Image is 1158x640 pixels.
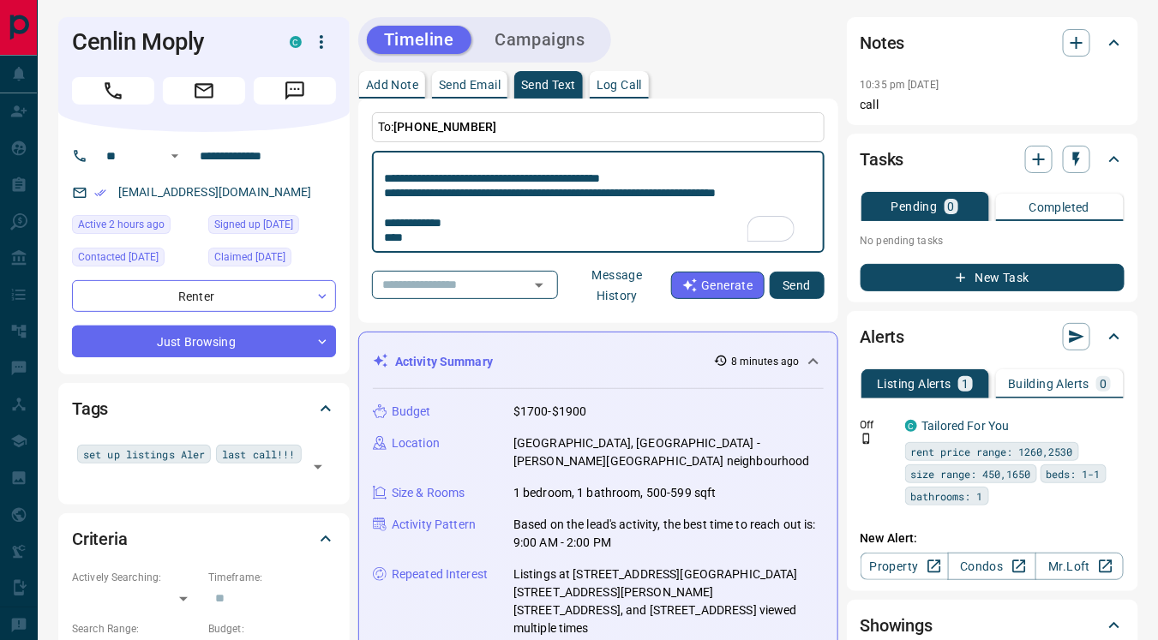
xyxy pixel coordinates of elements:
p: Activity Summary [395,353,493,371]
button: New Task [861,264,1125,291]
p: 0 [948,200,955,212]
p: 1 [962,378,969,390]
button: Send [770,272,825,299]
a: Property [861,553,949,580]
p: New Alert: [861,529,1125,547]
div: Mon Oct 06 2025 [72,248,200,272]
p: Timeframe: [208,570,336,585]
div: Criteria [72,518,336,559]
p: Size & Rooms [392,484,465,502]
a: [EMAIL_ADDRESS][DOMAIN_NAME] [118,185,312,199]
button: Open [306,455,330,479]
div: Mon Jun 02 2025 [208,248,336,272]
p: Off [861,417,895,433]
span: [PHONE_NUMBER] [393,120,496,134]
p: Log Call [597,79,642,91]
button: Message History [563,261,671,309]
p: Send Email [439,79,501,91]
span: Email [163,77,245,105]
button: Open [527,273,551,297]
div: Tags [72,388,336,429]
span: Message [254,77,336,105]
p: [GEOGRAPHIC_DATA], [GEOGRAPHIC_DATA] - [PERSON_NAME][GEOGRAPHIC_DATA] neighbourhood [513,434,824,470]
p: Location [392,434,440,452]
p: 1 bedroom, 1 bathroom, 500-599 sqft [513,484,717,502]
span: last call!!! [222,446,295,463]
p: Based on the lead's activity, the best time to reach out is: 9:00 AM - 2:00 PM [513,516,824,552]
div: Mon Jun 02 2025 [208,215,336,239]
h2: Tags [72,395,108,422]
span: size range: 450,1650 [911,465,1031,482]
p: Budget: [208,621,336,637]
p: Completed [1029,201,1090,213]
p: Repeated Interest [392,565,488,583]
span: Active 2 hours ago [78,216,165,233]
p: Listing Alerts [877,378,951,390]
p: Pending [891,200,938,212]
button: Open [165,146,185,166]
a: Tailored For You [922,419,1010,433]
p: 0 [1100,378,1107,390]
h2: Criteria [72,525,128,553]
p: Budget [392,403,431,421]
div: Tasks [861,139,1125,180]
p: 8 minutes ago [731,354,799,369]
div: Alerts [861,316,1125,357]
p: Search Range: [72,621,200,637]
div: condos.ca [290,36,302,48]
svg: Email Verified [94,187,106,199]
button: Timeline [367,26,471,54]
div: Renter [72,280,336,312]
span: beds: 1-1 [1047,465,1101,482]
div: condos.ca [905,420,917,432]
p: call [861,96,1125,114]
p: Activity Pattern [392,516,476,534]
span: Claimed [DATE] [214,248,285,266]
button: Campaigns [478,26,603,54]
div: Mon Oct 13 2025 [72,215,200,239]
h2: Notes [861,29,905,57]
p: Add Note [366,79,418,91]
h1: Cenlin Moply [72,28,264,56]
p: Send Text [521,79,576,91]
span: bathrooms: 1 [911,487,983,505]
a: Condos [948,553,1036,580]
p: No pending tasks [861,228,1125,254]
div: Just Browsing [72,326,336,357]
p: Building Alerts [1008,378,1089,390]
svg: Push Notification Only [861,433,873,445]
p: $1700-$1900 [513,403,586,421]
p: To: [372,112,825,142]
a: Mr.Loft [1035,553,1124,580]
h2: Alerts [861,323,905,350]
div: Activity Summary8 minutes ago [373,346,824,378]
span: Signed up [DATE] [214,216,293,233]
h2: Showings [861,612,933,639]
button: Generate [671,272,764,299]
p: Actively Searching: [72,570,200,585]
span: rent price range: 1260,2530 [911,443,1073,460]
span: Call [72,77,154,105]
span: Contacted [DATE] [78,248,159,266]
div: Notes [861,22,1125,63]
p: Listings at [STREET_ADDRESS][GEOGRAPHIC_DATA][STREET_ADDRESS][PERSON_NAME][STREET_ADDRESS], and [... [513,565,824,637]
p: 10:35 pm [DATE] [861,79,939,91]
textarea: To enrich screen reader interactions, please activate Accessibility in Grammarly extension settings [384,159,813,246]
span: set up listings Aler [83,446,205,463]
h2: Tasks [861,146,904,173]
